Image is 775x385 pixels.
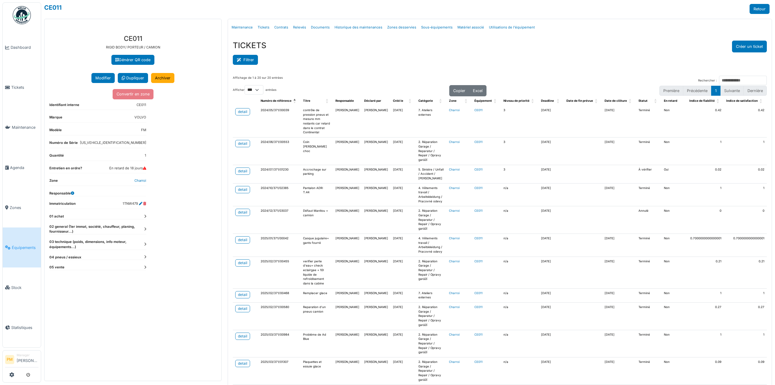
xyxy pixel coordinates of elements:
td: Probléme de Ad Blue [301,330,333,357]
dt: 02 general (1er immat, société, chauffeur, planing, fournisseur...) [49,224,146,234]
td: [PERSON_NAME] [362,357,391,384]
dd: CE011 [137,102,146,108]
span: Date de clôture [605,99,627,102]
td: 0.42 [687,106,724,138]
td: [PERSON_NAME] [362,330,391,357]
div: detail [238,109,247,115]
td: 1 [687,183,724,206]
a: Utilisations de l'équipement [486,20,537,35]
td: 0.02 [724,165,767,183]
td: [PERSON_NAME] [333,288,362,302]
button: 1 [711,86,721,96]
span: Indice de satisfaction: Activate to sort [760,96,763,106]
a: CE011 [474,108,483,112]
td: [PERSON_NAME] [333,357,362,384]
td: [DATE] [602,257,636,288]
td: 2. Réparation Garage / Reparatur / Repair / Opravy garáží [416,357,447,384]
td: [PERSON_NAME] [362,288,391,302]
dt: Responsable [49,191,74,196]
dt: Entretien en ordre? [49,166,82,173]
td: 1 [724,138,767,165]
a: Documents [308,20,332,35]
td: 4. Vêtements travail / Arbeitskleidung / Pracovné odevy [416,183,447,206]
a: CE011 [474,237,483,240]
td: [PERSON_NAME] [362,206,391,234]
td: Terminé [636,303,661,330]
td: 2025/01/371/00042 [258,234,301,257]
td: [PERSON_NAME] [333,183,362,206]
span: Maintenance [12,124,38,130]
span: Équipements [12,245,38,251]
td: [PERSON_NAME] [333,138,362,165]
a: detail [235,259,250,267]
span: Équipement [474,99,492,102]
span: Titre: Activate to sort [326,96,329,106]
td: 4. Vêtements travail / Arbeitskleidung / Pracovné odevy [416,234,447,257]
a: Statistiques [3,307,41,347]
dt: 01 achat [49,214,146,219]
td: [PERSON_NAME] [333,330,362,357]
div: detail [238,141,247,146]
td: [PERSON_NAME] [362,183,391,206]
a: detail [235,291,250,298]
td: 2. Réparation Garage / Reparatur / Repair / Opravy garáží [416,257,447,288]
td: [PERSON_NAME] [362,106,391,138]
td: Non [661,206,687,234]
td: [PERSON_NAME] [362,257,391,288]
a: Charroi [449,237,460,240]
td: 1 [724,288,767,302]
a: CE011 [474,305,483,309]
a: Agenda [3,148,41,188]
td: Reparation d'un pneus camion [301,303,333,330]
a: CE011 [474,260,483,263]
span: Zones [10,205,38,211]
td: Coin [PERSON_NAME] choc [301,138,333,165]
td: Non [661,138,687,165]
dt: Immatriculation [49,201,76,209]
td: contrôle de pression pneus et mesure mm restants car retard dans le contrat Continental [301,106,333,138]
td: 0.09 [724,357,767,384]
span: Niveau de priorité: Activate to sort [531,96,535,106]
td: n/a [501,206,539,234]
span: Date de fin prévue: Activate to sort [595,96,599,106]
button: Créer un ticket [732,41,767,52]
a: Charroi [449,360,460,363]
td: [PERSON_NAME] [333,303,362,330]
td: 0.02 [687,165,724,183]
td: 2. Réparation Garage / Reparatur / Repair / Opravy garáží [416,206,447,234]
a: Charroi [449,140,460,144]
td: 0.21 [687,257,724,288]
td: Non [661,234,687,257]
a: Matériel associé [455,20,486,35]
span: Numéro de référence [261,99,292,102]
dt: Zone [49,178,58,186]
a: Archiver [151,73,174,83]
a: Zones desservies [385,20,419,35]
a: Dashboard [3,28,41,68]
div: detail [238,292,247,297]
span: En retard [664,99,677,102]
td: Non [661,106,687,138]
dt: 05 vente [49,265,146,270]
div: detail [238,361,247,366]
dd: 1 [145,153,146,158]
td: [DATE] [602,106,636,138]
a: Maintenance [229,20,255,35]
td: 2024/05/371/00039 [258,106,301,138]
td: Terminé [636,234,661,257]
span: Titre [303,99,310,102]
span: Niveau de priorité [503,99,529,102]
td: Terminé [636,288,661,302]
td: 3 [501,138,539,165]
a: CE011 [474,209,483,212]
td: [DATE] [539,257,564,288]
dd: 1TNW479 [123,201,146,206]
td: 2. Réparation Garage / Reparatur / Repair / Opravy garáží [416,330,447,357]
span: Équipement: Activate to sort [494,96,497,106]
a: Charroi [449,333,460,336]
span: Excel [473,88,483,93]
td: [PERSON_NAME] [333,234,362,257]
a: detail [235,168,250,175]
a: detail [235,305,250,312]
a: detail [235,236,250,244]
